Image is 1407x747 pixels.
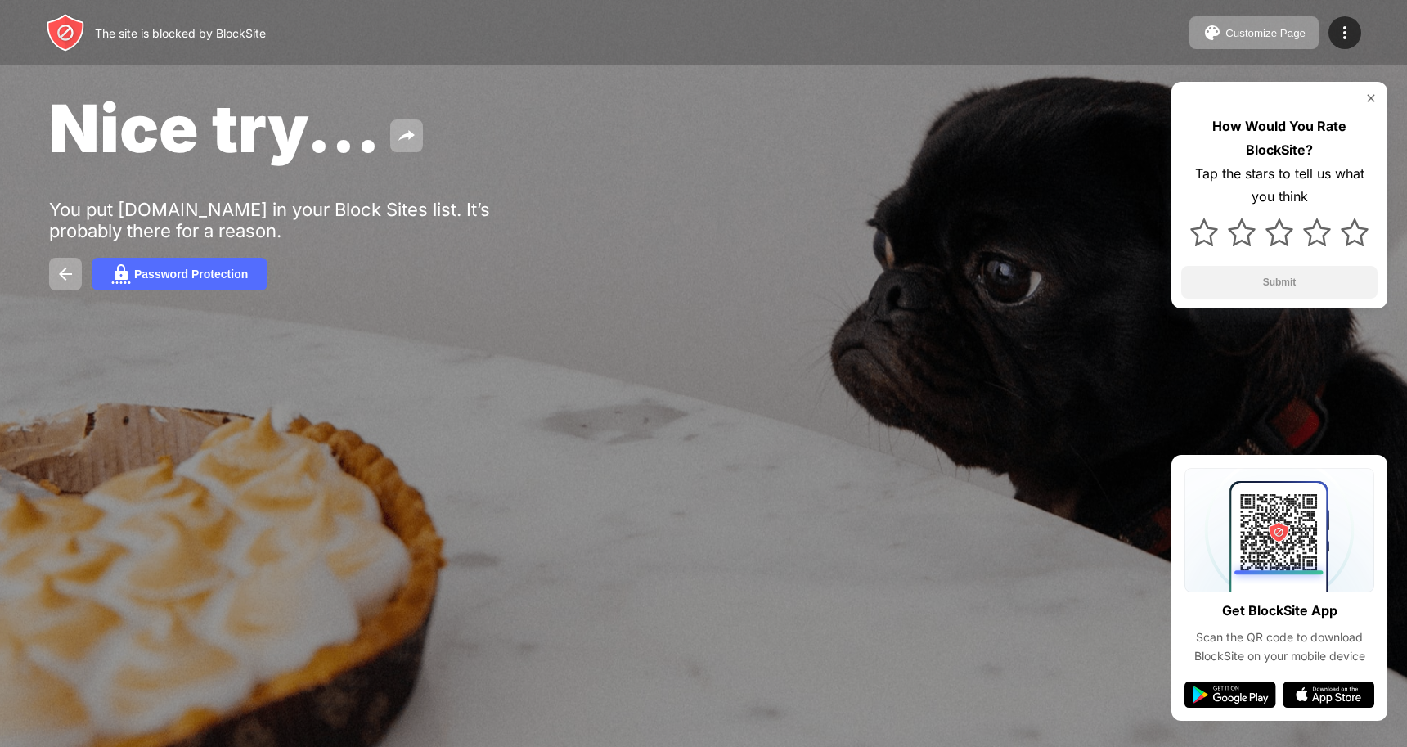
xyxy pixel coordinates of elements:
[1181,162,1378,209] div: Tap the stars to tell us what you think
[397,126,416,146] img: share.svg
[134,268,248,281] div: Password Protection
[1364,92,1378,105] img: rate-us-close.svg
[1303,218,1331,246] img: star.svg
[1184,682,1276,708] img: google-play.svg
[1184,628,1374,665] div: Scan the QR code to download BlockSite on your mobile device
[49,88,380,168] span: Nice try...
[1184,468,1374,592] img: qrcode.svg
[1265,218,1293,246] img: star.svg
[1181,115,1378,162] div: How Would You Rate BlockSite?
[1228,218,1256,246] img: star.svg
[1189,16,1319,49] button: Customize Page
[111,264,131,284] img: password.svg
[1222,599,1337,623] div: Get BlockSite App
[95,26,266,40] div: The site is blocked by BlockSite
[1341,218,1369,246] img: star.svg
[1283,682,1374,708] img: app-store.svg
[1335,23,1355,43] img: menu-icon.svg
[1190,218,1218,246] img: star.svg
[1202,23,1222,43] img: pallet.svg
[46,13,85,52] img: header-logo.svg
[56,264,75,284] img: back.svg
[1181,266,1378,299] button: Submit
[92,258,267,290] button: Password Protection
[1225,27,1306,39] div: Customize Page
[49,199,555,241] div: You put [DOMAIN_NAME] in your Block Sites list. It’s probably there for a reason.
